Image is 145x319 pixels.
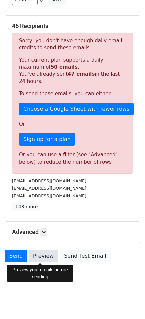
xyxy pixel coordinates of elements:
a: Preview [29,250,58,262]
iframe: Chat Widget [112,287,145,319]
a: Choose a Google Sheet with fewer rows [19,103,134,115]
p: Your current plan supports a daily maximum of . You've already sent in the last 24 hours. [19,57,126,85]
small: [EMAIL_ADDRESS][DOMAIN_NAME] [12,178,86,183]
p: Sorry, you don't have enough daily email credits to send these emails. [19,37,126,51]
a: Send Test Email [60,250,110,262]
h5: 46 Recipients [12,22,133,30]
strong: 50 emails [51,64,78,70]
p: To send these emails, you can either: [19,90,126,97]
div: Preview your emails before sending [7,265,73,282]
h5: Advanced [12,228,133,236]
a: +43 more [12,203,40,211]
strong: 47 emails [68,71,95,77]
a: Send [5,250,27,262]
a: Sign up for a plan [19,133,75,146]
small: [EMAIL_ADDRESS][DOMAIN_NAME] [12,193,86,198]
div: Or you can use a filter (see "Advanced" below) to reduce the number of rows [19,151,126,166]
p: Or [19,121,126,128]
small: [EMAIL_ADDRESS][DOMAIN_NAME] [12,186,86,191]
div: チャットウィジェット [112,287,145,319]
